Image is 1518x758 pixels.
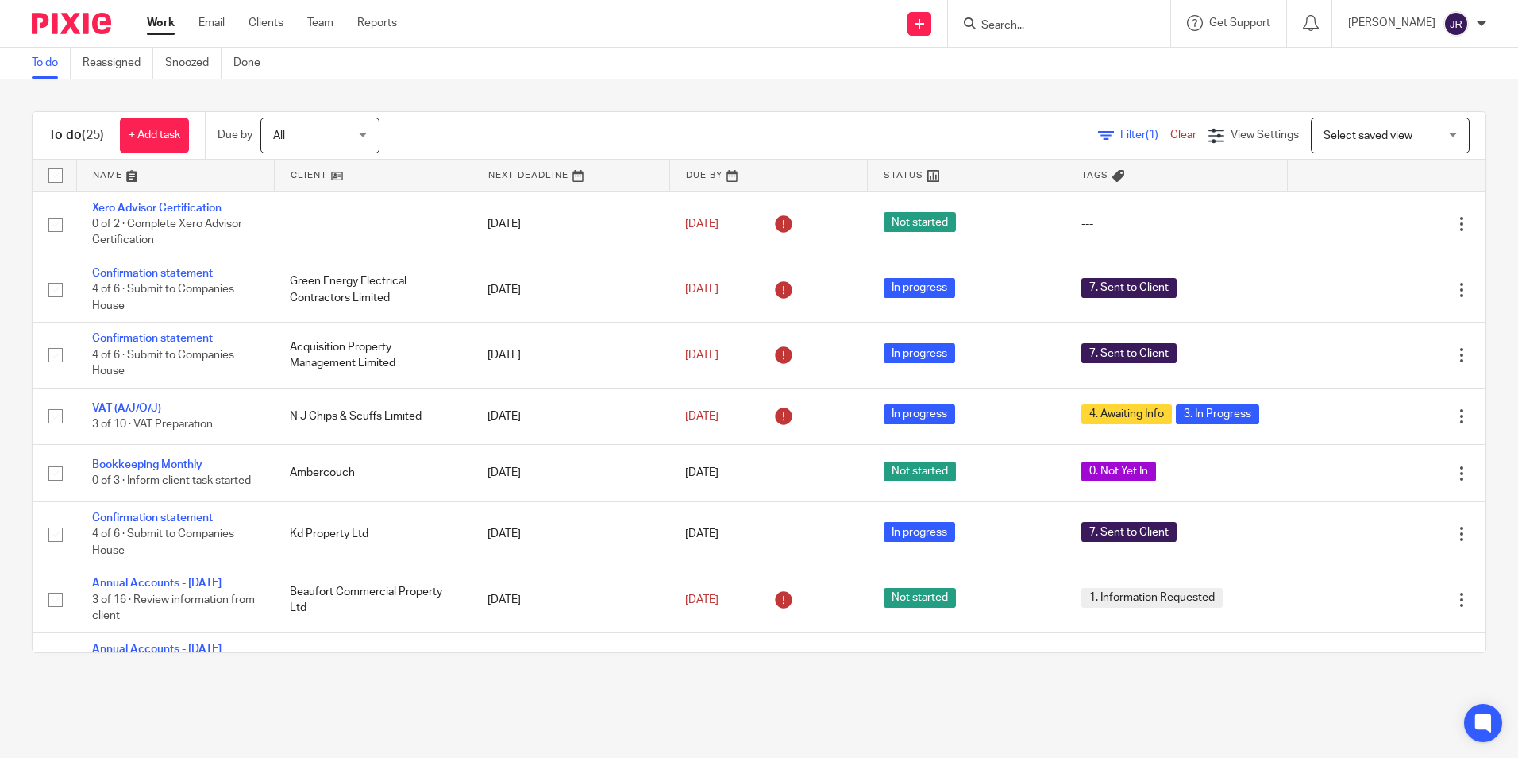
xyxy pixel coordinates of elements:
[884,278,955,298] span: In progress
[1170,130,1196,141] a: Clear
[472,191,669,257] td: [DATE]
[1176,404,1259,424] span: 3. In Progress
[92,578,222,589] a: Annual Accounts - [DATE]
[1443,11,1469,37] img: svg%3E
[884,343,955,363] span: In progress
[980,19,1123,33] input: Search
[92,459,202,470] a: Bookkeeping Monthly
[92,476,251,487] span: 0 of 3 · Inform client task started
[92,333,213,344] a: Confirmation statement
[1081,522,1177,542] span: 7. Sent to Client
[1081,343,1177,363] span: 7. Sent to Client
[92,594,255,622] span: 3 of 16 · Review information from client
[472,501,669,567] td: [DATE]
[249,15,283,31] a: Clients
[92,403,161,414] a: VAT (A/J/O/J)
[1231,130,1299,141] span: View Settings
[884,588,956,608] span: Not started
[92,419,213,430] span: 3 of 10 · VAT Preparation
[92,203,222,214] a: Xero Advisor Certification
[147,15,175,31] a: Work
[685,219,719,230] span: [DATE]
[274,567,472,632] td: Beaufort Commercial Property Ltd
[472,632,669,698] td: [DATE]
[274,632,472,698] td: Active4 Sport International Ltd
[1348,15,1435,31] p: [PERSON_NAME]
[92,268,213,279] a: Confirmation statement
[685,467,719,478] span: [DATE]
[685,528,719,539] span: [DATE]
[198,15,225,31] a: Email
[274,501,472,567] td: Kd Property Ltd
[685,350,719,361] span: [DATE]
[32,48,71,79] a: To do
[1146,130,1158,141] span: (1)
[92,219,242,246] span: 0 of 2 · Complete Xero Advisor Certification
[120,118,189,153] a: + Add task
[884,522,955,542] span: In progress
[92,284,234,312] span: 4 of 6 · Submit to Companies House
[357,15,397,31] a: Reports
[884,462,956,481] span: Not started
[685,594,719,605] span: [DATE]
[92,644,222,655] a: Annual Accounts - [DATE]
[83,48,153,79] a: Reassigned
[1081,171,1108,180] span: Tags
[92,512,213,524] a: Confirmation statement
[685,284,719,296] span: [DATE]
[1209,17,1270,29] span: Get Support
[165,48,222,79] a: Snoozed
[48,127,104,144] h1: To do
[472,323,669,388] td: [DATE]
[307,15,333,31] a: Team
[472,257,669,322] td: [DATE]
[472,567,669,632] td: [DATE]
[92,350,234,377] span: 4 of 6 · Submit to Companies House
[1081,216,1272,232] div: ---
[32,13,111,34] img: Pixie
[1081,588,1223,608] span: 1. Information Requested
[1120,130,1170,141] span: Filter
[884,212,956,232] span: Not started
[274,388,472,444] td: N J Chips & Scuffs Limited
[82,129,104,141] span: (25)
[92,528,234,556] span: 4 of 6 · Submit to Companies House
[233,48,272,79] a: Done
[1323,130,1412,141] span: Select saved view
[1081,278,1177,298] span: 7. Sent to Client
[218,127,252,143] p: Due by
[884,404,955,424] span: In progress
[1081,404,1172,424] span: 4. Awaiting Info
[274,445,472,501] td: Ambercouch
[472,445,669,501] td: [DATE]
[274,257,472,322] td: Green Energy Electrical Contractors Limited
[273,130,285,141] span: All
[1081,462,1156,481] span: 0. Not Yet In
[472,388,669,444] td: [DATE]
[274,323,472,388] td: Acquisition Property Management Limited
[685,411,719,422] span: [DATE]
